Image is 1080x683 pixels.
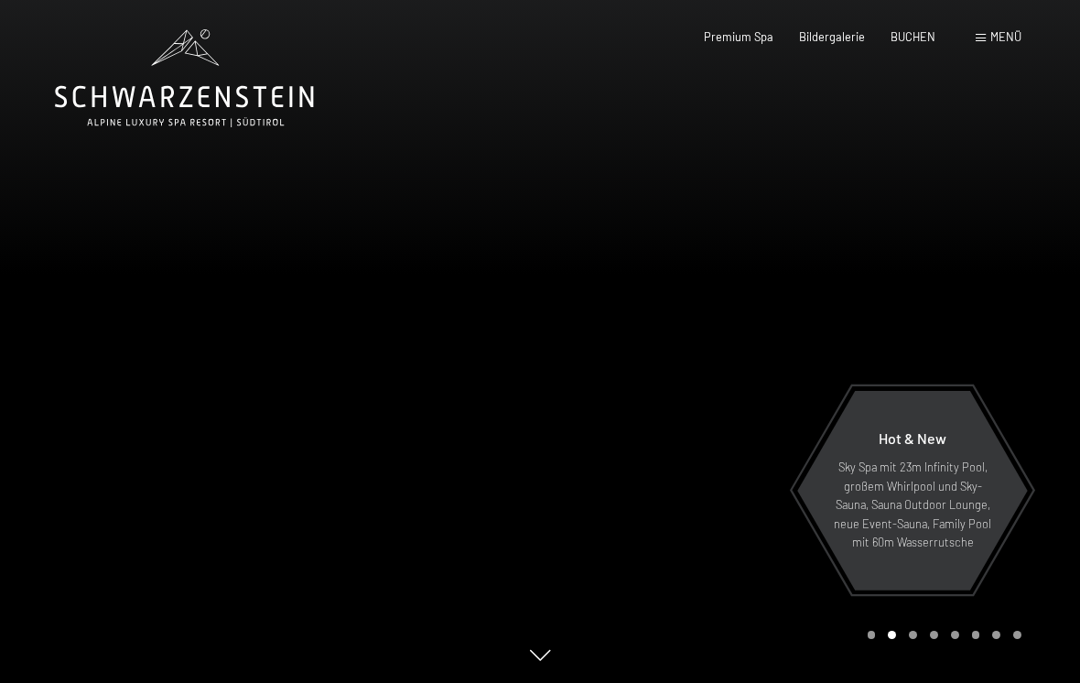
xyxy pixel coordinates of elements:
[868,631,876,639] div: Carousel Page 1
[891,29,935,44] a: BUCHEN
[972,631,980,639] div: Carousel Page 6
[833,458,992,551] p: Sky Spa mit 23m Infinity Pool, großem Whirlpool und Sky-Sauna, Sauna Outdoor Lounge, neue Event-S...
[704,29,773,44] a: Premium Spa
[909,631,917,639] div: Carousel Page 3
[799,29,865,44] a: Bildergalerie
[992,631,1000,639] div: Carousel Page 7
[951,631,959,639] div: Carousel Page 5
[861,631,1021,639] div: Carousel Pagination
[930,631,938,639] div: Carousel Page 4
[879,429,946,447] span: Hot & New
[888,631,896,639] div: Carousel Page 2 (Current Slide)
[990,29,1021,44] span: Menü
[796,390,1029,591] a: Hot & New Sky Spa mit 23m Infinity Pool, großem Whirlpool und Sky-Sauna, Sauna Outdoor Lounge, ne...
[1013,631,1021,639] div: Carousel Page 8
